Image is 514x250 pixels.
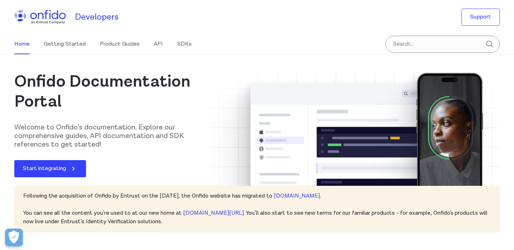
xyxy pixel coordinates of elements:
[274,192,320,200] a: [DOMAIN_NAME]
[183,209,244,217] a: [DOMAIN_NAME][URL]
[14,186,500,232] div: Following the acquisition of Onfido by Entrust on the [DATE], the Onfido website has migrated to ...
[14,34,30,54] a: Home
[14,123,214,149] p: Welcome to Onfido’s documentation. Explore our comprehensive guides, API documentation and SDK re...
[5,229,23,246] div: Cookie Preferences
[14,72,214,112] h1: Onfido Documentation Portal
[154,34,163,54] a: API
[44,34,86,54] a: Getting Started
[177,34,192,54] a: SDKs
[14,10,66,24] img: Onfido Logo
[5,229,23,246] button: Open Preferences
[385,36,500,53] input: Onfido search input field
[462,9,500,26] a: Support
[14,160,214,177] a: Start integrating
[100,34,140,54] a: Product Guides
[14,160,86,177] button: Start integrating
[75,11,119,23] h1: Developers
